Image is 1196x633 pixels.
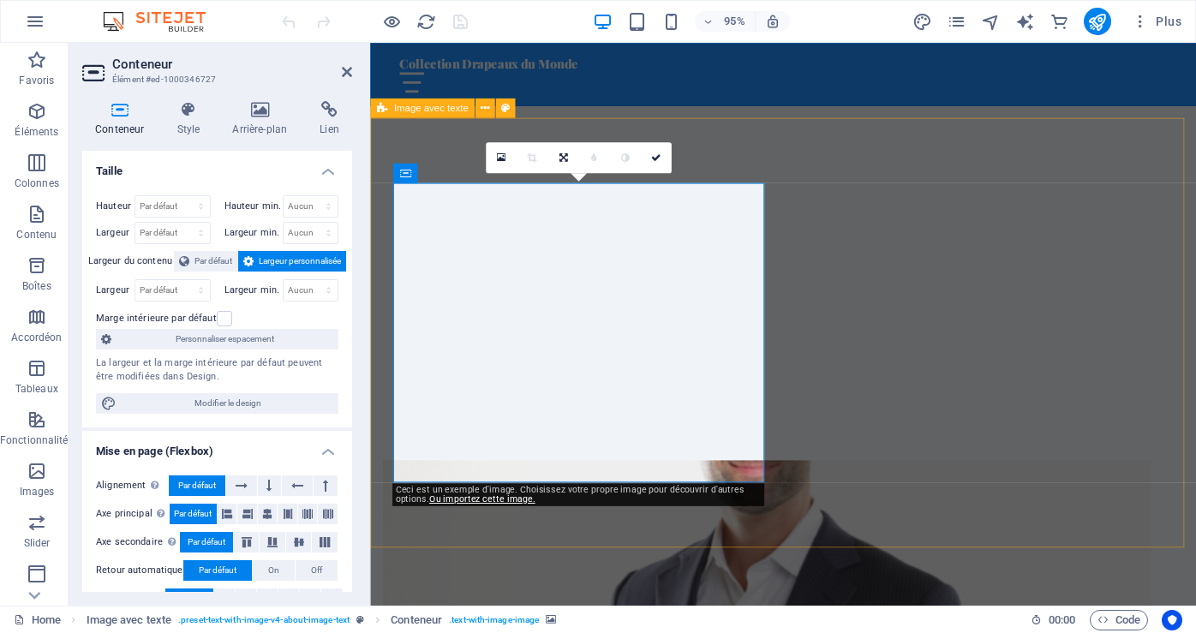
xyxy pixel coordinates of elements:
div: La largeur et la marge intérieure par défaut peuvent être modifiées dans Design. [96,356,338,385]
button: text_generator [1015,11,1036,32]
button: navigator [981,11,1002,32]
i: Pages (Ctrl+Alt+S) [947,12,966,32]
label: Axe principal [96,504,170,524]
span: Cliquez pour sélectionner. Double-cliquez pour modifier. [391,610,442,630]
button: reload [416,11,436,32]
nav: breadcrumb [87,610,557,630]
button: commerce [1049,11,1070,32]
h4: Taille [82,151,352,182]
i: Actualiser la page [416,12,436,32]
button: Off [296,560,338,581]
button: Cliquez ici pour quitter le mode Aperçu et poursuivre l'édition. [381,11,402,32]
button: Code [1090,610,1148,630]
p: Éléments [15,125,58,139]
a: Échelle de gris [609,142,640,173]
button: design [912,11,933,32]
h3: Élément #ed-1000346727 [112,72,318,87]
span: . preset-text-with-image-v4-about-image-text [178,610,350,630]
span: Par défaut [194,251,232,272]
button: Par défaut [183,560,252,581]
span: Code [1097,610,1140,630]
button: Usercentrics [1162,610,1182,630]
span: Modifier le design [122,393,333,414]
button: publish [1084,8,1111,35]
i: Cet élément contient un arrière-plan. [546,615,556,624]
button: Par défaut [170,504,217,524]
h4: Lien [307,101,352,137]
label: Largeur min. [224,228,283,237]
span: On [268,560,279,581]
button: Par défaut [165,588,213,609]
span: Cliquez pour sélectionner. Double-cliquez pour modifier. [87,610,172,630]
label: Largeur min. [224,285,283,295]
h6: Durée de la session [1031,610,1076,630]
button: Personnaliser espacement [96,329,338,349]
span: Plus [1132,13,1181,30]
a: Flouter [578,142,609,173]
span: Personnaliser espacement [117,329,333,349]
img: Editor Logo [99,11,227,32]
i: Design (Ctrl+Alt+Y) [912,12,932,32]
span: . text-with-image-image [449,610,539,630]
i: AI Writer [1015,12,1035,32]
label: Largeur [96,228,135,237]
h4: Mise en page (Flexbox) [82,431,352,462]
i: Lors du redimensionnement, ajuster automatiquement le niveau de zoom en fonction de l'appareil sé... [765,14,780,29]
p: Images [20,485,55,499]
label: Axe secondaire [96,532,180,552]
a: Ou importez cette image. [429,493,535,504]
p: Accordéon [11,331,62,344]
p: Tableaux [15,382,58,396]
label: Alignement [96,475,169,496]
span: Par défaut [170,588,208,609]
h4: Conteneur [82,101,164,137]
span: : [1061,613,1063,626]
button: Par défaut [169,475,225,496]
button: pages [947,11,967,32]
span: Largeur personnalisée [259,251,341,272]
div: Ceci est un exemple d'image. Choisissez votre propre image pour découvrir d'autres options. [392,483,764,506]
span: Image avec texte [394,103,469,112]
h6: 95% [721,11,748,32]
label: Marge intérieure par défaut [96,308,217,329]
label: Retour automatique [96,560,183,581]
button: Plus [1125,8,1188,35]
button: Largeur personnalisée [238,251,346,272]
button: On [253,560,295,581]
label: Largeur du contenu [88,251,174,272]
label: Hauteur min. [224,201,283,211]
button: Par défaut [180,532,233,552]
span: Par défaut [178,475,216,496]
a: Sélectionnez les fichiers depuis le Gestionnaire de fichiers, les photos du stock ou téléversez u... [486,142,517,173]
label: Remplir [93,588,165,609]
p: Colonnes [15,176,59,190]
button: Par défaut [174,251,237,272]
a: Confirmer ( Ctrl ⏎ ) [640,142,671,173]
h4: Arrière-plan [219,101,307,137]
a: Mode rogner [517,142,547,173]
i: E-commerce [1049,12,1069,32]
span: 00 00 [1049,610,1075,630]
button: Modifier le design [96,393,338,414]
label: Largeur [96,285,135,295]
span: Par défaut [199,560,236,581]
p: Favoris [19,74,54,87]
i: Navigateur [981,12,1001,32]
span: Off [311,560,322,581]
a: Cliquez pour annuler la sélection. Double-cliquez pour ouvrir Pages. [14,610,61,630]
span: Par défaut [188,532,225,552]
h2: Conteneur [112,57,352,72]
label: Hauteur [96,201,135,211]
i: Cet élément est une présélection personnalisable. [356,615,364,624]
a: Modifier l'orientation [547,142,578,173]
button: 95% [695,11,756,32]
p: Contenu [16,228,57,242]
i: Publier [1087,12,1107,32]
h4: Style [164,101,219,137]
span: Par défaut [174,504,212,524]
p: Boîtes [22,279,51,293]
p: Slider [24,536,51,550]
